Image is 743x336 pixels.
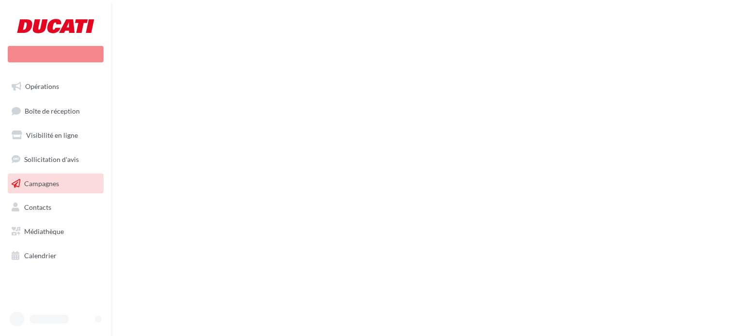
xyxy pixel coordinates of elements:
span: Sollicitation d'avis [24,155,79,163]
div: Nouvelle campagne [8,46,104,62]
span: Visibilité en ligne [26,131,78,139]
a: Visibilité en ligne [6,125,105,146]
a: Boîte de réception [6,101,105,121]
span: Calendrier [24,251,57,260]
a: Calendrier [6,246,105,266]
span: Contacts [24,203,51,211]
a: Contacts [6,197,105,218]
a: Opérations [6,76,105,97]
span: Boîte de réception [25,106,80,115]
span: Campagnes [24,179,59,187]
a: Médiathèque [6,221,105,242]
span: Médiathèque [24,227,64,235]
span: Opérations [25,82,59,90]
a: Sollicitation d'avis [6,149,105,170]
a: Campagnes [6,174,105,194]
